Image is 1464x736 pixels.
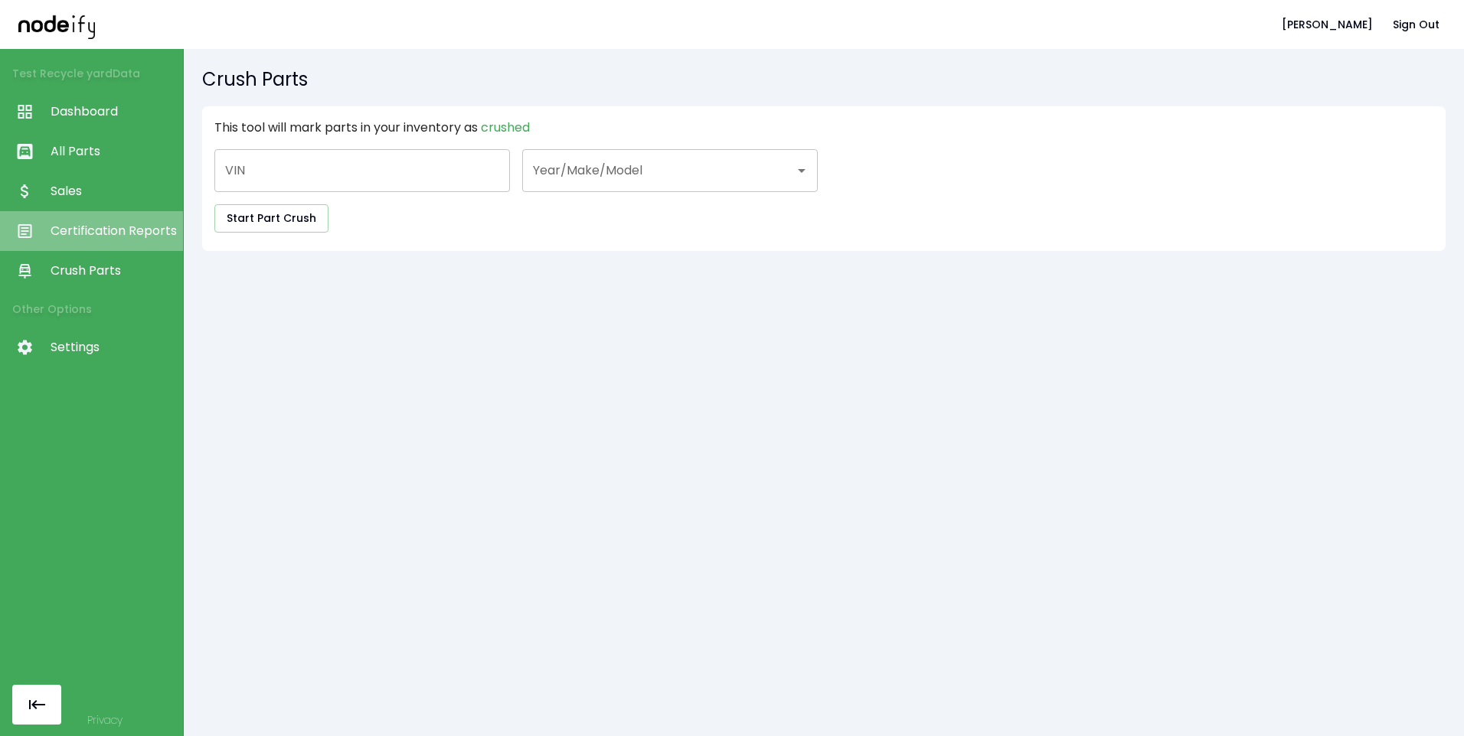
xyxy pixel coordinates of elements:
p: This tool will mark parts in your inventory as [214,119,1023,137]
button: [PERSON_NAME] [1276,11,1379,39]
span: Settings [51,338,175,357]
span: Sales [51,182,175,200]
span: Certification Reports [51,222,175,240]
button: Sign Out [1387,11,1446,39]
span: Crush Parts [51,262,175,280]
span: Dashboard [51,103,175,121]
button: Open [791,160,812,181]
img: nodeify [18,10,95,38]
span: Crushed parts are not able to be listed on marketplaces, or certified. They are also removed from... [481,119,530,136]
button: Start Part Crush [214,204,328,233]
span: All Parts [51,142,175,161]
a: Privacy [87,712,123,728]
h5: Crush Parts [202,67,1446,92]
